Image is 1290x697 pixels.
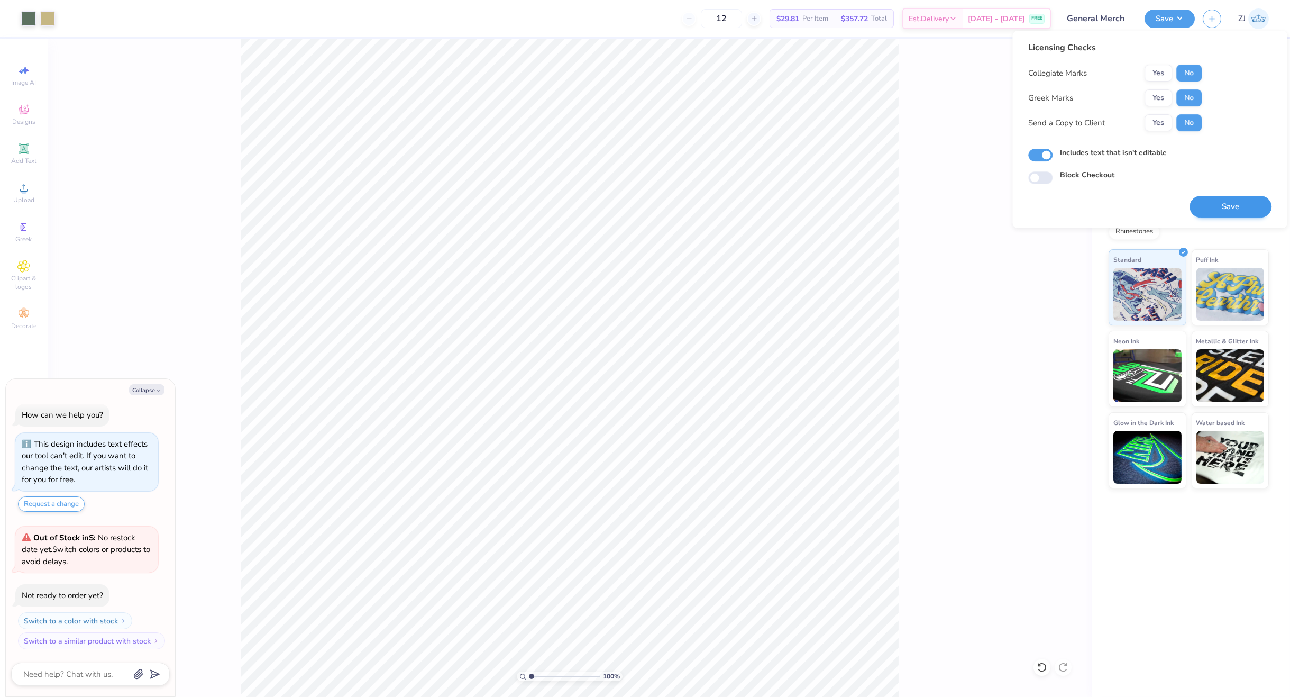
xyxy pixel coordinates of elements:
span: ZJ [1238,13,1246,25]
div: Not ready to order yet? [22,590,103,601]
span: Decorate [11,322,36,330]
img: Glow in the Dark Ink [1113,431,1182,484]
span: FREE [1031,15,1042,22]
input: – – [701,9,742,28]
span: Puff Ink [1196,254,1219,265]
div: How can we help you? [22,410,103,420]
img: Switch to a similar product with stock [153,638,159,644]
button: No [1176,114,1202,131]
input: Untitled Design [1059,8,1137,29]
button: No [1176,89,1202,106]
button: Yes [1145,89,1172,106]
span: Water based Ink [1196,417,1245,428]
span: Metallic & Glitter Ink [1196,336,1259,347]
span: Glow in the Dark Ink [1113,417,1174,428]
span: $357.72 [841,13,868,24]
span: Greek [16,235,32,243]
span: Designs [12,117,35,126]
span: Add Text [11,157,36,165]
button: Switch to a similar product with stock [18,632,165,649]
img: Metallic & Glitter Ink [1196,349,1265,402]
span: 100 % [603,672,620,681]
img: Standard [1113,268,1182,321]
div: This design includes text effects our tool can't edit. If you want to change the text, our artist... [22,439,148,485]
img: Neon Ink [1113,349,1182,402]
span: Est. Delivery [909,13,949,24]
strong: Out of Stock in S : [33,532,98,543]
div: Collegiate Marks [1028,67,1087,79]
span: Per Item [802,13,828,24]
img: Zhor Junavee Antocan [1248,8,1269,29]
label: Block Checkout [1060,169,1114,180]
button: No [1176,65,1202,82]
span: Neon Ink [1113,336,1139,347]
button: Request a change [18,496,85,512]
span: Standard [1113,254,1141,265]
img: Puff Ink [1196,268,1265,321]
button: Save [1145,10,1195,28]
div: Send a Copy to Client [1028,117,1105,129]
img: Switch to a color with stock [120,618,126,624]
div: Greek Marks [1028,92,1073,104]
span: $29.81 [776,13,799,24]
button: Save [1190,196,1271,218]
button: Collapse [129,384,164,395]
img: Water based Ink [1196,431,1265,484]
span: Clipart & logos [5,274,42,291]
a: ZJ [1238,8,1269,29]
button: Yes [1145,114,1172,131]
button: Switch to a color with stock [18,612,132,629]
div: Rhinestones [1109,224,1160,240]
button: Yes [1145,65,1172,82]
span: Image AI [12,78,36,87]
label: Includes text that isn't editable [1060,147,1167,158]
span: Total [871,13,887,24]
span: Switch colors or products to avoid delays. [22,532,150,567]
span: Upload [13,196,34,204]
span: [DATE] - [DATE] [968,13,1025,24]
div: Licensing Checks [1028,41,1202,54]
